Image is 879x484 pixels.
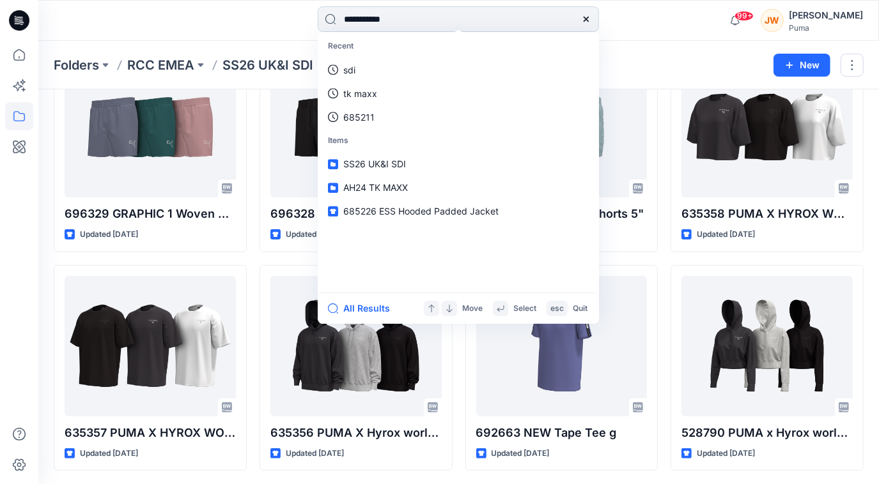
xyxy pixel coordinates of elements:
[681,424,853,442] p: 528790 PUMA x Hyrox world cropped Hoodie Wns
[513,302,536,315] p: Select
[735,11,754,21] span: 99+
[343,63,355,77] p: sdi
[343,206,499,216] span: 685226 ESS Hooded Padded Jacket
[343,158,406,169] span: SS26 UK&I SDI
[270,57,442,197] a: 696328 Graphic 1 Woven Short 5”
[65,276,236,416] a: 635357 PUMA X HYROX WORLD TEE
[270,205,442,223] p: 696328 Graphic 1 Woven Short 5”
[320,176,596,199] a: AH24 TK MAXX
[789,23,863,33] div: Puma
[328,301,398,316] button: All Results
[343,110,375,124] p: 685211
[697,447,755,460] p: Updated [DATE]
[65,205,236,223] p: 696329 GRAPHIC 1 Woven Short 5''
[320,129,596,153] p: Items
[54,56,99,74] a: Folders
[476,276,648,416] a: 692663 NEW Tape Tee g
[127,56,194,74] a: RCC EMEA
[476,424,648,442] p: 692663 NEW Tape Tee g
[697,228,755,241] p: Updated [DATE]
[492,447,550,460] p: Updated [DATE]
[320,105,596,129] a: 685211
[681,57,853,197] a: 635358 PUMA X HYROX WORLD CROPPED TEE W
[681,205,853,223] p: 635358 PUMA X HYROX WORLD CROPPED TEE W
[550,302,564,315] p: esc
[286,447,344,460] p: Updated [DATE]
[270,424,442,442] p: 635356 PUMA X Hyrox world Hoodie FL
[343,182,408,193] span: AH24 TK MAXX
[65,57,236,197] a: 696329 GRAPHIC 1 Woven Short 5''
[320,34,596,58] p: Recent
[681,276,853,416] a: 528790 PUMA x Hyrox world cropped Hoodie Wns
[761,9,784,32] div: JW
[320,199,596,223] a: 685226 ESS Hooded Padded Jacket
[789,8,863,23] div: [PERSON_NAME]
[80,447,138,460] p: Updated [DATE]
[774,54,830,77] button: New
[65,424,236,442] p: 635357 PUMA X HYROX WORLD TEE
[320,82,596,105] a: tk maxx
[320,58,596,82] a: sdi
[573,302,587,315] p: Quit
[320,152,596,176] a: SS26 UK&I SDI
[462,302,483,315] p: Move
[343,87,377,100] p: tk maxx
[222,56,313,74] p: SS26 UK&I SDI
[80,228,138,241] p: Updated [DATE]
[270,276,442,416] a: 635356 PUMA X Hyrox world Hoodie FL
[286,228,344,241] p: Updated [DATE]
